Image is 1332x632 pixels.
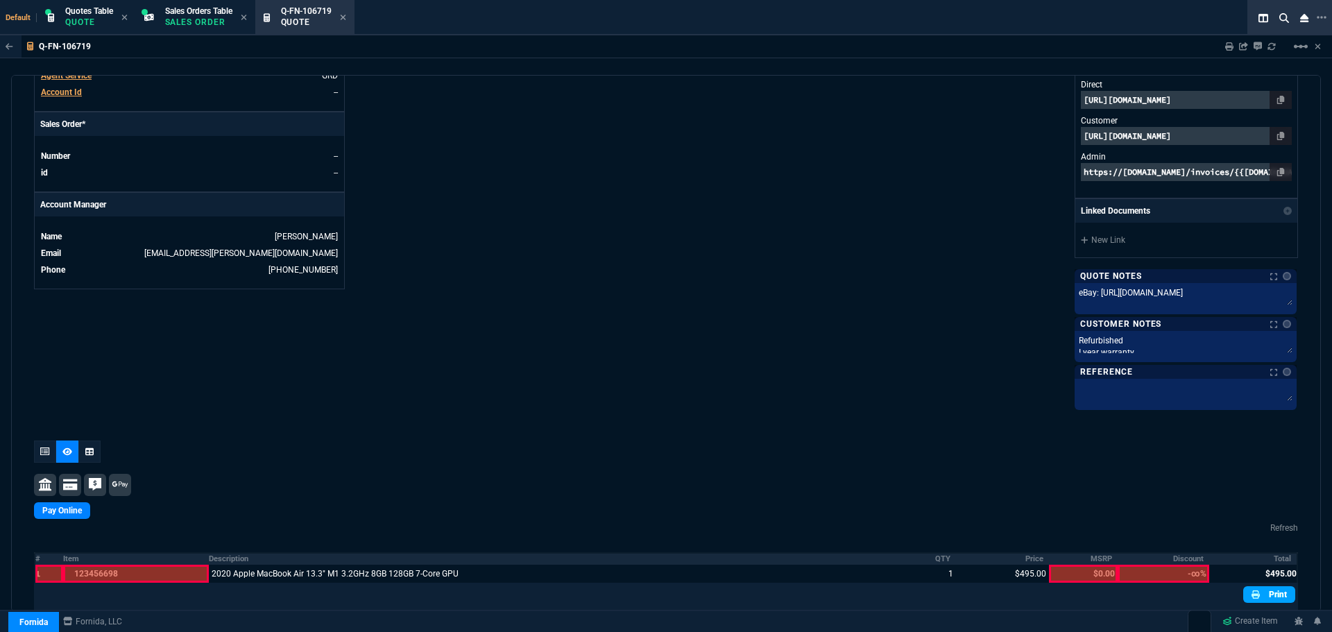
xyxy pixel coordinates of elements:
th: Total [1209,553,1297,565]
p: Quote Notes [1080,271,1142,282]
a: Refresh [1270,523,1298,533]
p: Q-FN-106719 [39,41,91,52]
a: Create Item [1217,611,1283,632]
tr: undefined [40,69,339,83]
a: [PERSON_NAME] [275,232,338,241]
tr: undefined [40,85,339,99]
span: Q-FN-106719 [281,6,332,16]
th: QTY [903,553,956,565]
p: Quote [281,17,332,28]
p: Account Manager [35,193,344,216]
span: Name [41,232,62,241]
a: Pay Online [34,502,90,519]
a: -- [334,87,338,97]
span: Agent Service [41,71,92,80]
tr: undefined [40,263,339,277]
th: Discount [1118,553,1209,565]
nx-icon: Back to Table [6,42,13,51]
a: 714-586-5495 [268,265,338,275]
tr: undefined [40,246,339,260]
a: -- [334,168,338,178]
nx-icon: Close Tab [121,12,128,24]
a: New Link [1081,234,1292,246]
p: Admin [1081,151,1292,163]
a: -- [334,151,338,161]
p: Customer [1081,114,1292,127]
p: Linked Documents [1081,205,1150,217]
span: Email [41,248,61,258]
a: [EMAIL_ADDRESS][PERSON_NAME][DOMAIN_NAME] [144,248,338,258]
p: Sales Order* [35,112,344,136]
th: # [35,553,63,565]
th: Price [956,553,1049,565]
span: Sales Orders Table [165,6,232,16]
a: msbcCompanyName [59,615,126,628]
nx-icon: Close Tab [241,12,247,24]
p: Quote [65,17,113,28]
tr: undefined [40,149,339,163]
nx-icon: Split Panels [1253,10,1274,26]
nx-icon: Close Workbench [1295,10,1314,26]
p: https://[DOMAIN_NAME]/invoices/{{[DOMAIN_NAME]}} [1081,163,1292,181]
tr: undefined [40,230,339,244]
a: Hide Workbench [1315,41,1321,52]
nx-icon: Search [1274,10,1295,26]
p: Direct [1081,78,1292,91]
p: Customer Notes [1080,318,1161,330]
p: [URL][DOMAIN_NAME] [1081,91,1292,109]
span: Quotes Table [65,6,113,16]
a: Print [1243,586,1295,603]
tr: undefined [40,166,339,180]
th: Description [209,553,903,565]
p: Reference [1080,366,1133,377]
p: [URL][DOMAIN_NAME] [1081,127,1292,145]
span: Phone [41,265,65,275]
mat-icon: Example home icon [1292,38,1309,55]
span: Account Id [41,87,82,97]
span: Number [41,151,70,161]
a: GRD [322,71,338,80]
span: Default [6,13,37,22]
nx-icon: Open New Tab [1317,11,1326,24]
th: MSRP [1049,553,1118,565]
span: id [41,168,48,178]
p: Sales Order [165,17,232,28]
th: Item [63,553,209,565]
nx-icon: Close Tab [340,12,346,24]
